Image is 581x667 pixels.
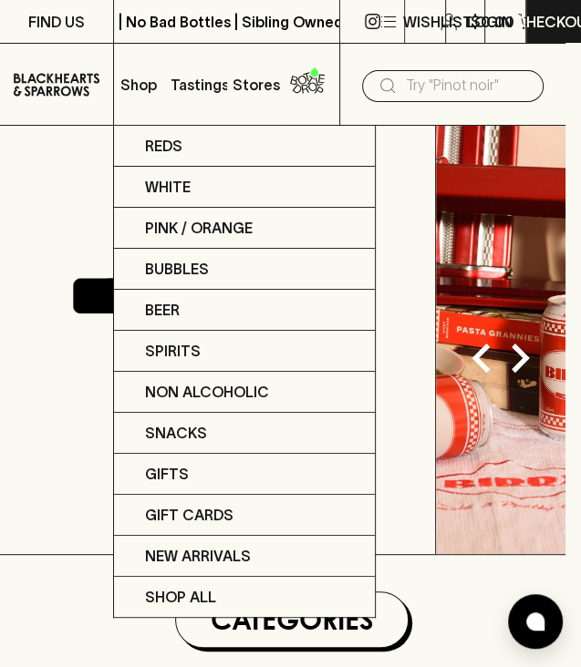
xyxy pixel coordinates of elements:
[145,135,182,157] p: Reds
[145,463,189,485] p: Gifts
[114,454,375,495] a: Gifts
[114,126,375,167] a: Reds
[145,299,180,321] p: Beer
[114,536,375,577] a: New Arrivals
[145,586,216,608] p: SHOP ALL
[145,258,209,280] p: Bubbles
[145,422,207,444] p: Snacks
[114,577,375,617] a: SHOP ALL
[145,504,233,526] p: Gift Cards
[114,249,375,290] a: Bubbles
[114,495,375,536] a: Gift Cards
[145,340,201,362] p: Spirits
[114,167,375,208] a: White
[145,545,251,567] p: New Arrivals
[114,331,375,372] a: Spirits
[114,413,375,454] a: Snacks
[526,612,545,631] img: bubble-icon
[145,217,253,239] p: Pink / Orange
[145,176,191,198] p: White
[114,208,375,249] a: Pink / Orange
[114,290,375,331] a: Beer
[114,372,375,413] a: Non Alcoholic
[145,381,269,403] p: Non Alcoholic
